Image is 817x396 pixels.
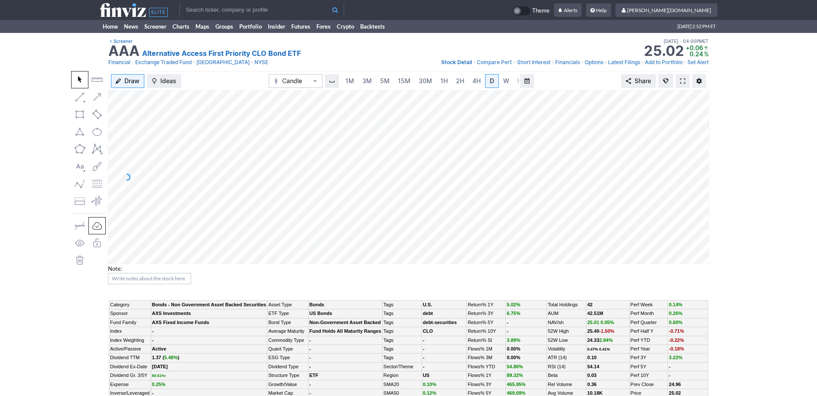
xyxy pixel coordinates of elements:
[423,320,457,325] b: debt-securities
[467,354,506,362] td: Flows% 3M
[669,302,682,307] span: 0.14%
[547,301,586,309] td: Total Holdings
[676,74,690,88] a: Fullscreen
[547,371,586,380] td: Beta
[507,311,520,316] span: 6.75%
[309,311,332,316] b: US Bonds
[192,58,195,67] span: •
[686,44,703,52] span: +0.06
[382,344,422,353] td: Tags
[131,58,134,67] span: •
[658,74,673,88] button: Explore new features
[547,380,586,389] td: Rel Volume
[71,234,88,252] button: Hide drawings
[517,58,550,67] a: Short Interest
[109,327,151,336] td: Index
[267,336,309,344] td: Commodity Type
[601,320,614,325] span: 0.05%
[587,302,592,307] b: 42
[88,158,106,175] button: Brush
[152,355,179,360] b: 1.37 ( )
[692,74,706,88] button: Chart Settings
[309,390,311,396] b: -
[585,58,603,67] a: Options
[467,344,506,353] td: Flows% 1M
[423,302,432,307] b: U.S.
[423,346,425,351] b: -
[362,77,372,84] span: 3M
[507,364,523,369] span: 54.86%
[88,192,106,210] button: Anchored VWAP
[669,373,671,378] b: -
[587,320,599,325] span: 25.01
[108,264,709,273] div: Note:
[267,344,309,353] td: Quant Type
[267,318,309,327] td: Bond Type
[669,382,681,387] b: 24.96
[342,74,358,88] a: 1M
[629,362,668,371] td: Perf 5Y
[423,364,425,369] b: -
[380,77,390,84] span: 5M
[313,20,334,33] a: Forex
[382,380,422,389] td: SMA20
[251,58,254,67] span: •
[345,77,354,84] span: 1M
[124,77,140,85] span: Draw
[109,380,151,389] td: Expense
[88,106,106,123] button: Rotated rectangle
[472,77,481,84] span: 4H
[608,59,640,65] span: Latest Filings
[499,74,513,88] a: W
[152,364,168,369] a: [DATE]
[604,58,607,67] span: •
[467,371,506,380] td: Flows% 1Y
[282,77,309,85] span: Candle
[152,311,191,316] b: AXS Investments
[587,382,596,387] b: 0.36
[621,74,656,88] button: Share
[152,302,267,307] b: Bonds - Non Government Asset Backed Securities
[179,3,344,17] input: Search ticker, company or profile
[309,346,311,351] b: -
[587,390,602,396] b: 10.18K
[704,50,709,58] span: %
[152,355,179,360] a: 1.37 (5.48%)
[547,318,586,327] td: NAV/sh
[456,77,464,84] span: 2H
[71,88,88,106] button: Line
[467,336,506,344] td: Return% SI
[669,364,671,369] b: -
[627,7,711,13] span: [PERSON_NAME][DOMAIN_NAME]
[309,382,311,387] b: -
[111,74,144,88] button: Draw
[507,302,520,307] span: 5.02%
[507,320,508,325] b: -
[152,328,154,334] b: -
[477,59,512,65] span: Compare Perf.
[645,58,683,67] a: Add to Portfolio
[382,371,422,380] td: Region
[641,58,644,67] span: •
[507,373,523,378] span: 89.32%
[490,77,494,84] span: D
[382,309,422,318] td: Tags
[423,382,436,387] span: 0.10%
[669,328,684,334] span: -0.71%
[507,346,520,351] b: 0.00%
[423,311,433,316] a: debt
[555,58,580,67] a: Financials
[357,20,388,33] a: Backtests
[88,140,106,158] button: XABCD
[71,123,88,140] button: Triangle
[629,344,668,353] td: Perf Year
[587,328,614,334] b: 25.40
[551,58,554,67] span: •
[309,302,324,307] b: Bonds
[382,327,422,336] td: Tags
[71,140,88,158] button: Polygon
[423,338,425,343] b: -
[587,373,596,378] b: 0.03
